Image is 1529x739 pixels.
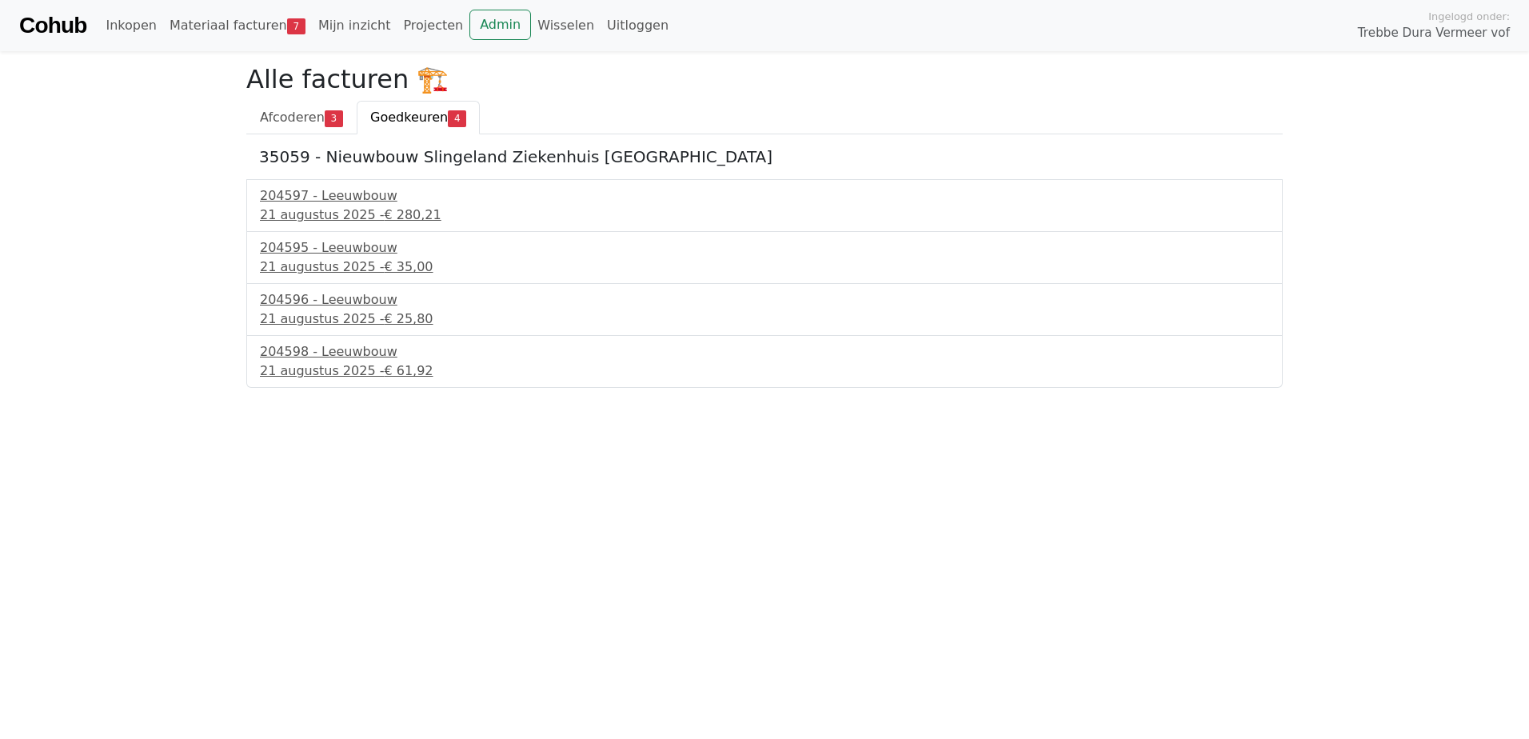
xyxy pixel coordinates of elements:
[260,290,1269,310] div: 204596 - Leeuwbouw
[260,342,1269,381] a: 204598 - Leeuwbouw21 augustus 2025 -€ 61,92
[531,10,601,42] a: Wisselen
[312,10,397,42] a: Mijn inzicht
[357,101,480,134] a: Goedkeuren4
[287,18,305,34] span: 7
[325,110,343,126] span: 3
[260,110,325,125] span: Afcoderen
[260,238,1269,258] div: 204595 - Leeuwbouw
[260,342,1269,362] div: 204598 - Leeuwbouw
[397,10,469,42] a: Projecten
[260,186,1269,225] a: 204597 - Leeuwbouw21 augustus 2025 -€ 280,21
[246,101,357,134] a: Afcoderen3
[469,10,531,40] a: Admin
[384,207,441,222] span: € 280,21
[260,186,1269,206] div: 204597 - Leeuwbouw
[1358,24,1510,42] span: Trebbe Dura Vermeer vof
[384,363,433,378] span: € 61,92
[601,10,675,42] a: Uitloggen
[384,259,433,274] span: € 35,00
[246,64,1283,94] h2: Alle facturen 🏗️
[384,311,433,326] span: € 25,80
[370,110,448,125] span: Goedkeuren
[260,290,1269,329] a: 204596 - Leeuwbouw21 augustus 2025 -€ 25,80
[99,10,162,42] a: Inkopen
[260,206,1269,225] div: 21 augustus 2025 -
[448,110,466,126] span: 4
[163,10,312,42] a: Materiaal facturen7
[19,6,86,45] a: Cohub
[260,238,1269,277] a: 204595 - Leeuwbouw21 augustus 2025 -€ 35,00
[260,258,1269,277] div: 21 augustus 2025 -
[260,310,1269,329] div: 21 augustus 2025 -
[260,362,1269,381] div: 21 augustus 2025 -
[259,147,1270,166] h5: 35059 - Nieuwbouw Slingeland Ziekenhuis [GEOGRAPHIC_DATA]
[1428,9,1510,24] span: Ingelogd onder:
